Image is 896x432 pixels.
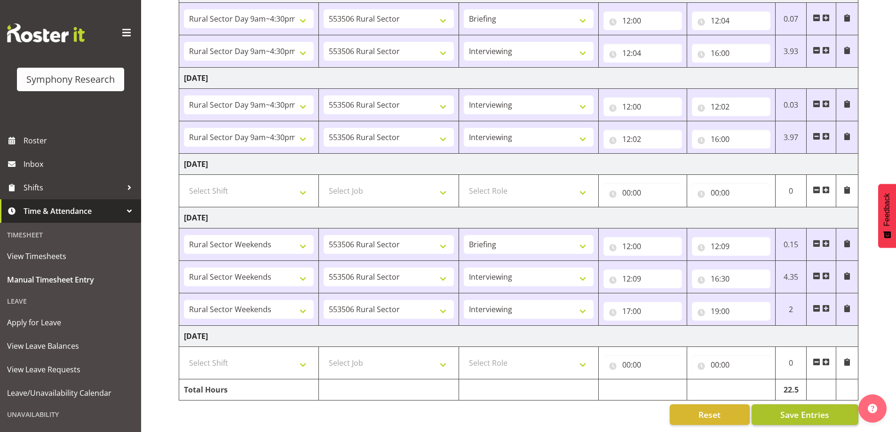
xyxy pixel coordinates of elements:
div: Symphony Research [26,72,115,86]
span: Shifts [24,181,122,195]
button: Feedback - Show survey [878,184,896,248]
td: [DATE] [179,154,858,175]
td: 0.15 [775,228,807,261]
div: Unavailability [2,405,139,424]
input: Click to select... [692,11,770,30]
span: Save Entries [780,408,829,421]
input: Click to select... [603,44,682,63]
td: 4.35 [775,261,807,293]
input: Click to select... [603,237,682,256]
input: Click to select... [603,269,682,288]
td: [DATE] [179,326,858,347]
input: Click to select... [603,11,682,30]
span: Inbox [24,157,136,171]
td: 3.93 [775,35,807,68]
span: Feedback [883,193,891,226]
input: Click to select... [603,130,682,149]
td: [DATE] [179,207,858,228]
span: View Leave Requests [7,362,134,377]
input: Click to select... [692,355,770,374]
a: View Leave Requests [2,358,139,381]
span: Leave/Unavailability Calendar [7,386,134,400]
input: Click to select... [603,97,682,116]
img: help-xxl-2.png [868,404,877,413]
img: Rosterit website logo [7,24,85,42]
span: Reset [698,408,721,421]
input: Click to select... [692,302,770,321]
input: Click to select... [692,269,770,288]
input: Click to select... [692,130,770,149]
input: Click to select... [692,183,770,202]
td: 0 [775,175,807,207]
td: Total Hours [179,379,319,401]
td: 3.97 [775,121,807,154]
a: View Leave Balances [2,334,139,358]
div: Timesheet [2,225,139,244]
input: Click to select... [692,97,770,116]
span: Roster [24,134,136,148]
td: 0 [775,347,807,379]
a: Leave/Unavailability Calendar [2,381,139,405]
span: Apply for Leave [7,315,134,330]
a: View Timesheets [2,244,139,268]
span: Manual Timesheet Entry [7,273,134,287]
input: Click to select... [692,44,770,63]
td: 22.5 [775,379,807,401]
span: View Timesheets [7,249,134,263]
td: [DATE] [179,68,858,89]
span: View Leave Balances [7,339,134,353]
span: Time & Attendance [24,204,122,218]
button: Save Entries [752,404,858,425]
div: Leave [2,291,139,311]
a: Manual Timesheet Entry [2,268,139,291]
button: Reset [670,404,750,425]
input: Click to select... [603,302,682,321]
input: Click to select... [603,183,682,202]
input: Click to select... [692,237,770,256]
input: Click to select... [603,355,682,374]
td: 0.07 [775,3,807,35]
td: 2 [775,293,807,326]
a: Apply for Leave [2,311,139,334]
td: 0.03 [775,89,807,121]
